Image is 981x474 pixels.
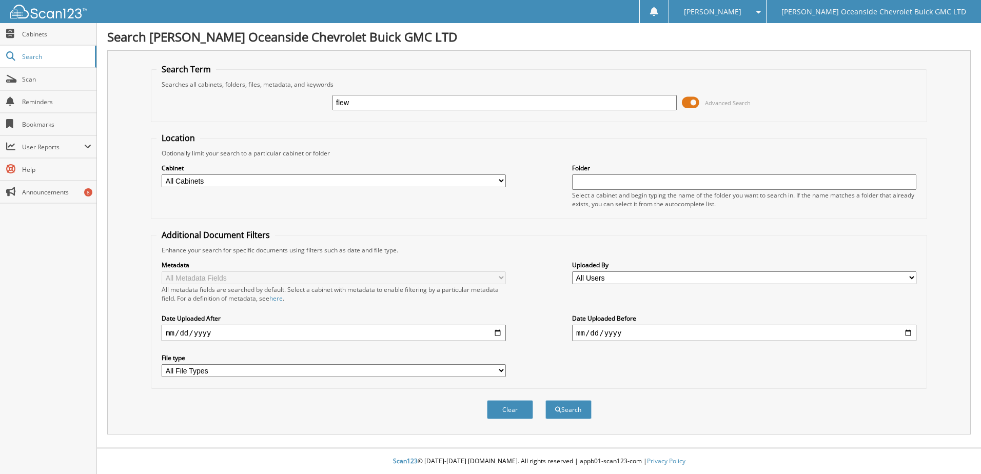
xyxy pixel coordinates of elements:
[156,64,216,75] legend: Search Term
[162,314,506,323] label: Date Uploaded After
[22,52,90,61] span: Search
[22,97,91,106] span: Reminders
[107,28,971,45] h1: Search [PERSON_NAME] Oceanside Chevrolet Buick GMC LTD
[781,9,966,15] span: [PERSON_NAME] Oceanside Chevrolet Buick GMC LTD
[156,132,200,144] legend: Location
[84,188,92,196] div: 8
[487,400,533,419] button: Clear
[647,457,685,465] a: Privacy Policy
[572,164,916,172] label: Folder
[162,353,506,362] label: File type
[572,314,916,323] label: Date Uploaded Before
[269,294,283,303] a: here
[156,246,921,254] div: Enhance your search for specific documents using filters such as date and file type.
[22,75,91,84] span: Scan
[22,120,91,129] span: Bookmarks
[22,165,91,174] span: Help
[22,30,91,38] span: Cabinets
[156,80,921,89] div: Searches all cabinets, folders, files, metadata, and keywords
[22,188,91,196] span: Announcements
[162,325,506,341] input: start
[162,285,506,303] div: All metadata fields are searched by default. Select a cabinet with metadata to enable filtering b...
[162,164,506,172] label: Cabinet
[572,325,916,341] input: end
[545,400,592,419] button: Search
[97,449,981,474] div: © [DATE]-[DATE] [DOMAIN_NAME]. All rights reserved | appb01-scan123-com |
[22,143,84,151] span: User Reports
[393,457,418,465] span: Scan123
[156,229,275,241] legend: Additional Document Filters
[705,99,751,107] span: Advanced Search
[572,191,916,208] div: Select a cabinet and begin typing the name of the folder you want to search in. If the name match...
[684,9,741,15] span: [PERSON_NAME]
[10,5,87,18] img: scan123-logo-white.svg
[162,261,506,269] label: Metadata
[572,261,916,269] label: Uploaded By
[156,149,921,157] div: Optionally limit your search to a particular cabinet or folder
